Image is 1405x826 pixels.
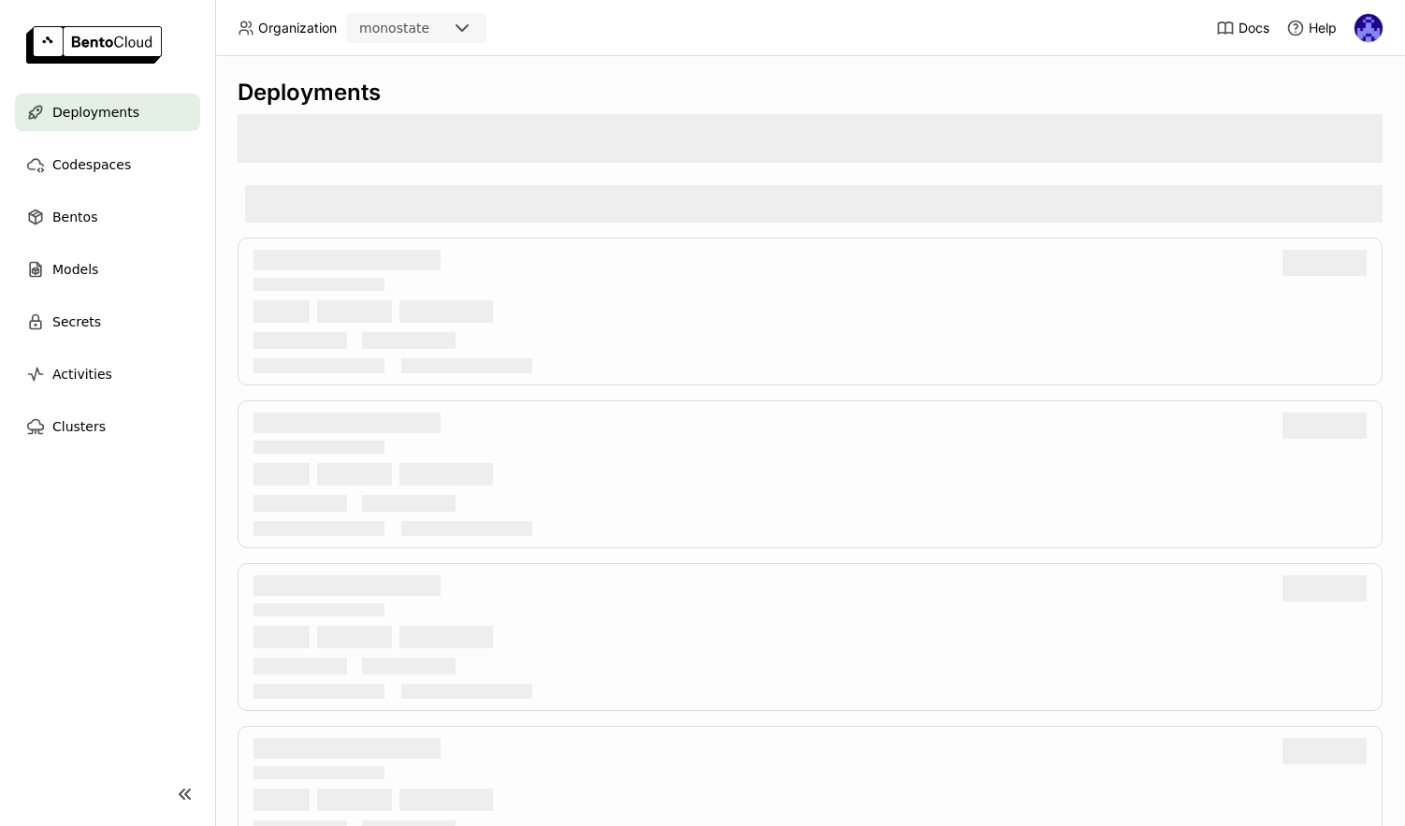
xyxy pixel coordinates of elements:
span: Activities [52,363,112,385]
a: Activities [15,355,200,393]
span: Help [1309,20,1337,36]
span: Docs [1238,20,1269,36]
span: Codespaces [52,153,131,176]
span: Deployments [52,101,139,123]
img: Andrew correa [1354,14,1383,42]
a: Codespaces [15,146,200,183]
input: Selected monostate. [431,20,433,38]
span: Organization [258,20,337,36]
span: Secrets [52,311,101,333]
a: Docs [1216,19,1269,37]
div: Deployments [238,79,1383,107]
a: Secrets [15,303,200,341]
span: Clusters [52,415,106,438]
div: Help [1286,19,1337,37]
img: logo [26,26,162,64]
a: Models [15,251,200,288]
a: Clusters [15,408,200,445]
span: Models [52,258,98,281]
div: monostate [359,19,429,37]
a: Bentos [15,198,200,236]
span: Bentos [52,206,97,228]
a: Deployments [15,94,200,131]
